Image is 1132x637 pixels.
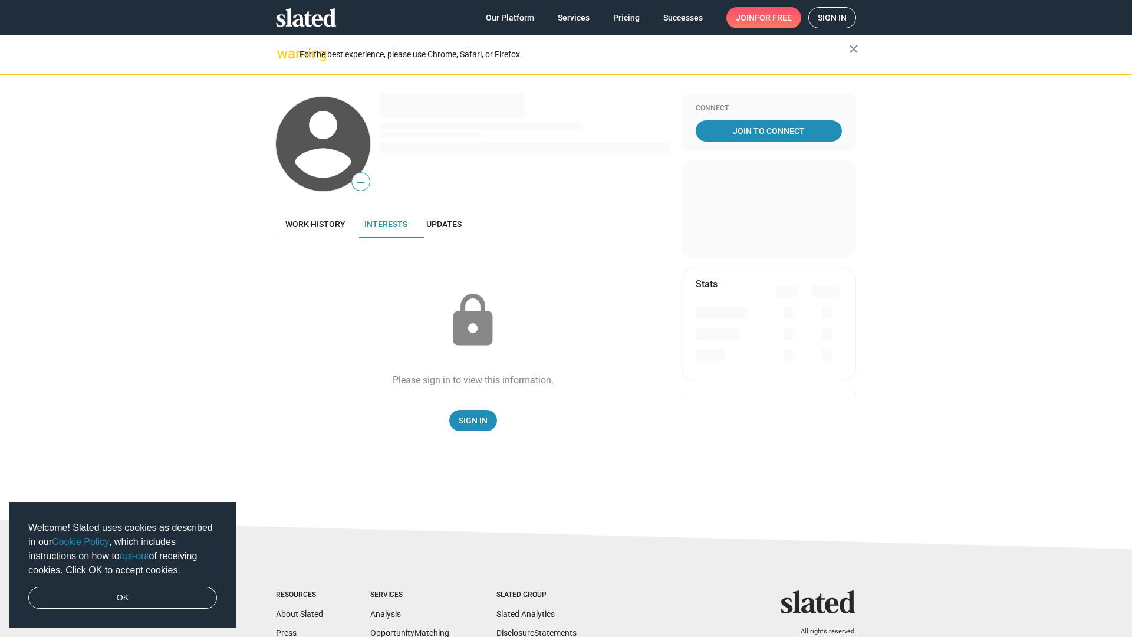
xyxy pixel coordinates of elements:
a: Updates [417,210,471,238]
mat-icon: close [847,42,861,56]
span: Interests [364,219,407,229]
div: Slated Group [496,590,577,600]
mat-icon: warning [277,47,291,61]
a: Sign In [449,410,497,431]
mat-card-title: Stats [696,278,718,290]
span: Pricing [613,7,640,28]
a: Our Platform [476,7,544,28]
a: Sign in [808,7,856,28]
a: Services [548,7,599,28]
span: Services [558,7,590,28]
a: Joinfor free [726,7,801,28]
div: Resources [276,590,323,600]
span: Sign in [818,8,847,28]
span: Our Platform [486,7,534,28]
div: Please sign in to view this information. [393,374,554,386]
div: cookieconsent [9,502,236,628]
mat-icon: lock [443,291,502,350]
a: Join To Connect [696,120,842,142]
span: Work history [285,219,345,229]
a: dismiss cookie message [28,587,217,609]
a: Interests [355,210,417,238]
span: Join To Connect [698,120,840,142]
span: Join [736,7,792,28]
a: Slated Analytics [496,609,555,619]
div: For the best experience, please use Chrome, Safari, or Firefox. [300,47,849,63]
span: Successes [663,7,703,28]
a: opt-out [120,551,149,561]
a: Analysis [370,609,401,619]
a: Successes [654,7,712,28]
a: Pricing [604,7,649,28]
span: for free [755,7,792,28]
a: Work history [276,210,355,238]
span: Updates [426,219,462,229]
div: Services [370,590,449,600]
div: Connect [696,104,842,113]
a: About Slated [276,609,323,619]
span: Welcome! Slated uses cookies as described in our , which includes instructions on how to of recei... [28,521,217,577]
span: Sign In [459,410,488,431]
a: Cookie Policy [52,537,109,547]
span: — [352,175,370,190]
